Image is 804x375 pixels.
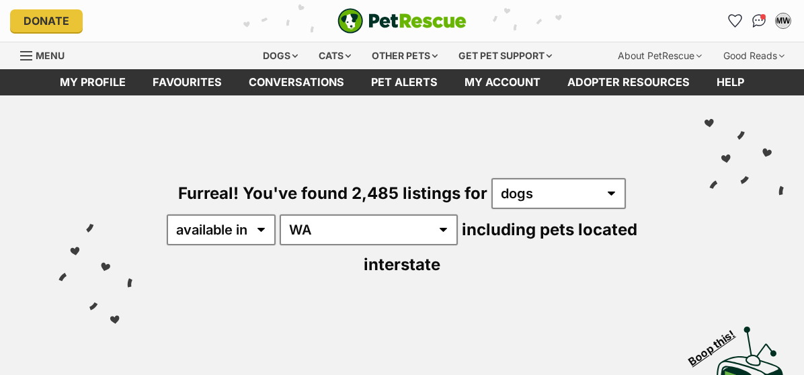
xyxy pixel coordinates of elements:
a: Donate [10,9,83,32]
a: Help [703,69,758,95]
img: chat-41dd97257d64d25036548639549fe6c8038ab92f7586957e7f3b1b290dea8141.svg [752,14,766,28]
div: Dogs [253,42,307,69]
a: Favourites [139,69,235,95]
a: Favourites [724,10,746,32]
span: Boop this! [686,319,748,368]
div: Good Reads [714,42,794,69]
a: Adopter resources [554,69,703,95]
div: Get pet support [449,42,561,69]
div: Cats [309,42,360,69]
a: conversations [235,69,358,95]
a: My account [451,69,554,95]
div: MW [776,14,790,28]
a: Menu [20,42,74,67]
ul: Account quick links [724,10,794,32]
span: Furreal! You've found 2,485 listings for [178,183,487,203]
a: Pet alerts [358,69,451,95]
a: Conversations [748,10,770,32]
div: Other pets [362,42,447,69]
span: including pets located interstate [364,220,637,274]
a: My profile [46,69,139,95]
span: Menu [36,50,65,61]
button: My account [772,10,794,32]
img: logo-e224e6f780fb5917bec1dbf3a21bbac754714ae5b6737aabdf751b685950b380.svg [337,8,467,34]
div: About PetRescue [608,42,711,69]
a: PetRescue [337,8,467,34]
